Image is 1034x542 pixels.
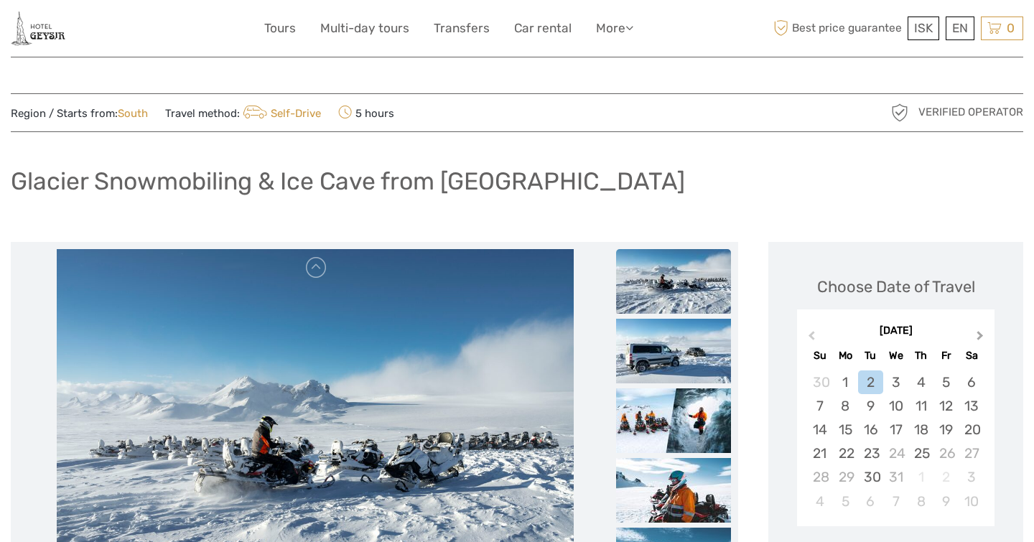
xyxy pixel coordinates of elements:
span: 5 hours [338,103,394,123]
div: Choose Thursday, December 25th, 2025 [908,441,933,465]
div: Not available Sunday, December 28th, 2025 [807,465,832,489]
div: Choose Friday, December 5th, 2025 [933,370,959,394]
div: Fr [933,346,959,365]
div: Choose Saturday, January 3rd, 2026 [959,465,984,489]
div: Choose Thursday, January 8th, 2026 [908,490,933,513]
div: Choose Tuesday, December 9th, 2025 [858,394,883,418]
div: Not available Thursday, January 1st, 2026 [908,465,933,489]
img: edb88ed0767a4421a08eda875c06ce25_slider_thumbnail.jpeg [616,319,731,383]
img: 22593d0735b74b7ea4318e9c6747fb88_slider_thumbnail.jpeg [616,458,731,523]
div: Not available Saturday, December 27th, 2025 [959,441,984,465]
div: Choose Monday, January 5th, 2026 [833,490,858,513]
div: Choose Sunday, December 21st, 2025 [807,441,832,465]
a: South [118,107,148,120]
span: Travel method: [165,103,321,123]
div: Choose Monday, December 15th, 2025 [833,418,858,441]
a: Transfers [434,18,490,39]
div: Choose Sunday, December 14th, 2025 [807,418,832,441]
div: Not available Wednesday, December 31st, 2025 [883,465,908,489]
span: ISK [914,21,933,35]
div: We [883,346,908,365]
div: Choose Tuesday, January 6th, 2026 [858,490,883,513]
div: Choose Saturday, December 13th, 2025 [959,394,984,418]
div: [DATE] [797,324,995,339]
a: Tours [264,18,296,39]
div: Choose Sunday, November 30th, 2025 [807,370,832,394]
div: Choose Sunday, December 7th, 2025 [807,394,832,418]
button: Previous Month [798,327,821,350]
img: verified_operator_grey_128.png [888,101,911,124]
div: Choose Wednesday, December 17th, 2025 [883,418,908,441]
div: Choose Monday, December 8th, 2025 [833,394,858,418]
a: Car rental [514,18,572,39]
a: Multi-day tours [320,18,409,39]
span: Verified Operator [918,105,1023,120]
span: Region / Starts from: [11,106,148,121]
h1: Glacier Snowmobiling & Ice Cave from [GEOGRAPHIC_DATA] [11,167,685,196]
div: Choose Friday, January 9th, 2026 [933,490,959,513]
div: Choose Tuesday, December 23rd, 2025 [858,441,883,465]
div: Choose Saturday, January 10th, 2026 [959,490,984,513]
div: Choose Thursday, December 18th, 2025 [908,418,933,441]
div: Su [807,346,832,365]
div: Choose Saturday, December 6th, 2025 [959,370,984,394]
div: Choose Friday, December 19th, 2025 [933,418,959,441]
div: month 2025-12 [801,370,989,513]
div: Not available Wednesday, December 24th, 2025 [883,441,908,465]
a: More [596,18,633,39]
div: Choose Wednesday, December 3rd, 2025 [883,370,908,394]
div: Choose Thursday, December 11th, 2025 [908,394,933,418]
div: Mo [833,346,858,365]
div: Not available Friday, January 2nd, 2026 [933,465,959,489]
div: Choose Tuesday, December 30th, 2025 [858,465,883,489]
div: Choose Monday, December 1st, 2025 [833,370,858,394]
img: ceb4dfe87c984a57bf1909b613fb5a32_slider_thumbnail.jpeg [616,249,731,314]
img: d0f797e08e5042c7952e8cfade4bfb57_slider_thumbnail.jpeg [616,388,731,453]
span: Best price guarantee [770,17,905,40]
a: Self-Drive [240,107,321,120]
div: Th [908,346,933,365]
img: 2245-fc00950d-c906-46d7-b8c2-e740c3f96a38_logo_small.jpg [11,11,65,46]
button: Next Month [970,327,993,350]
div: Choose Tuesday, December 2nd, 2025 [858,370,883,394]
div: EN [946,17,974,40]
div: Choose Wednesday, January 7th, 2026 [883,490,908,513]
div: Choose Friday, December 12th, 2025 [933,394,959,418]
div: Choose Monday, December 22nd, 2025 [833,441,858,465]
div: Not available Friday, December 26th, 2025 [933,441,959,465]
div: Sa [959,346,984,365]
div: Choose Saturday, December 20th, 2025 [959,418,984,441]
div: Choose Thursday, December 4th, 2025 [908,370,933,394]
div: Tu [858,346,883,365]
div: Choose Tuesday, December 16th, 2025 [858,418,883,441]
div: Choose Wednesday, December 10th, 2025 [883,394,908,418]
div: Not available Monday, December 29th, 2025 [833,465,858,489]
div: Choose Date of Travel [817,276,975,298]
span: 0 [1005,21,1017,35]
div: Choose Sunday, January 4th, 2026 [807,490,832,513]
